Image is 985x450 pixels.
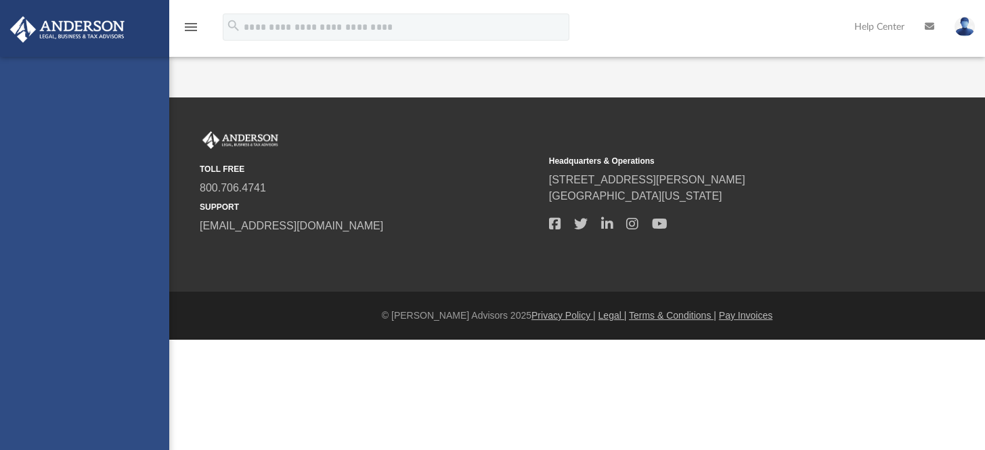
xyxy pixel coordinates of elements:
img: User Pic [955,17,975,37]
a: Pay Invoices [719,310,772,321]
a: [EMAIL_ADDRESS][DOMAIN_NAME] [200,220,383,231]
a: Legal | [598,310,627,321]
i: menu [183,19,199,35]
a: [GEOGRAPHIC_DATA][US_STATE] [549,190,722,202]
a: menu [183,26,199,35]
small: Headquarters & Operations [549,155,889,167]
a: 800.706.4741 [200,182,266,194]
a: [STREET_ADDRESS][PERSON_NAME] [549,174,745,185]
img: Anderson Advisors Platinum Portal [6,16,129,43]
img: Anderson Advisors Platinum Portal [200,131,281,149]
div: © [PERSON_NAME] Advisors 2025 [169,309,985,323]
small: TOLL FREE [200,163,540,175]
a: Terms & Conditions | [629,310,716,321]
i: search [226,18,241,33]
small: SUPPORT [200,201,540,213]
a: Privacy Policy | [531,310,596,321]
